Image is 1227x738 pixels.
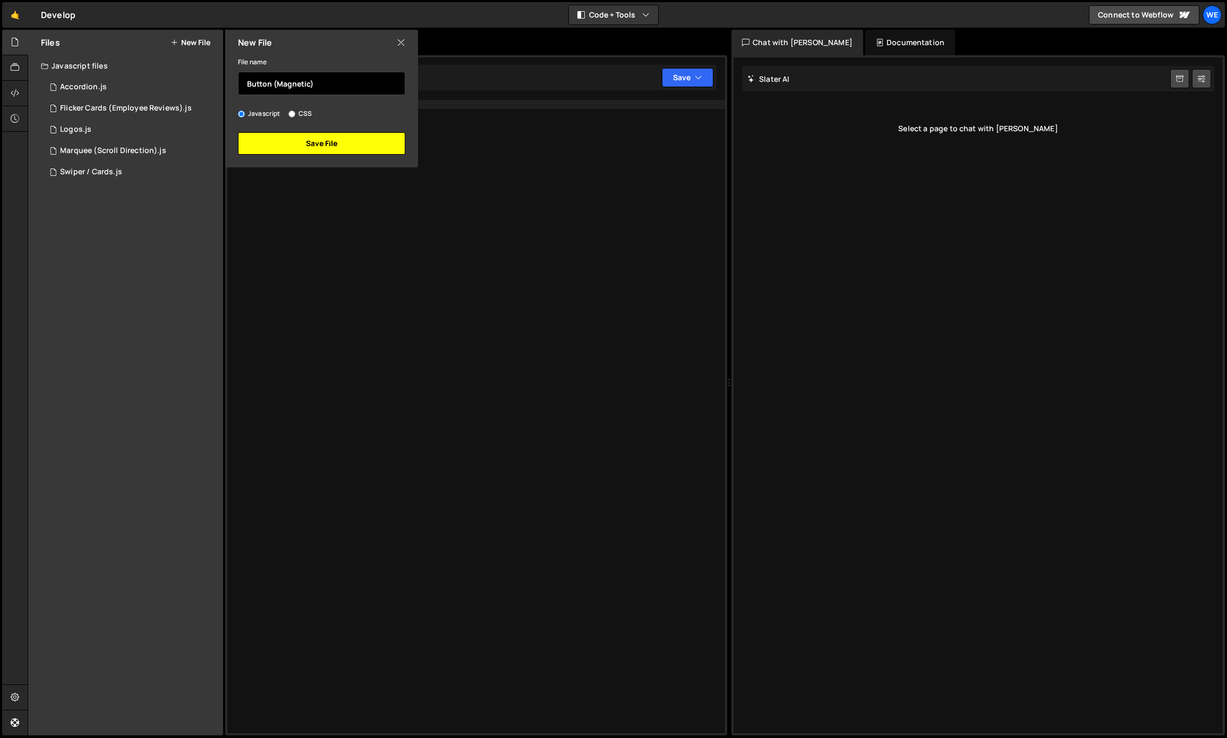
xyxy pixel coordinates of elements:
[288,111,295,117] input: CSS
[662,68,713,87] button: Save
[60,146,166,156] div: Marquee (Scroll Direction).js
[238,37,272,48] h2: New File
[60,167,122,177] div: Swiper / Cards.js
[41,119,223,140] div: 17027/46789.js
[238,111,245,117] input: Javascript
[41,98,223,119] div: 17027/46991.js
[171,38,210,47] button: New File
[238,132,405,155] button: Save File
[569,5,658,24] button: Code + Tools
[41,37,60,48] h2: Files
[747,74,790,84] h2: Slater AI
[238,57,267,67] label: File name
[1089,5,1199,24] a: Connect to Webflow
[865,30,955,55] div: Documentation
[288,108,312,119] label: CSS
[742,107,1214,150] div: Select a page to chat with [PERSON_NAME]
[238,108,280,119] label: Javascript
[41,77,223,98] div: 17027/47468.js
[60,104,192,113] div: Flicker Cards (Employee Reviews).js
[41,9,75,21] div: Develop
[731,30,863,55] div: Chat with [PERSON_NAME]
[60,82,107,92] div: Accordion.js
[238,72,405,95] input: Name
[41,140,223,162] div: 17027/47465.js
[2,2,28,28] a: 🤙
[28,55,223,77] div: Javascript files
[60,125,91,134] div: Logos.js
[41,162,223,183] div: 17027/46786.js
[1203,5,1222,24] a: We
